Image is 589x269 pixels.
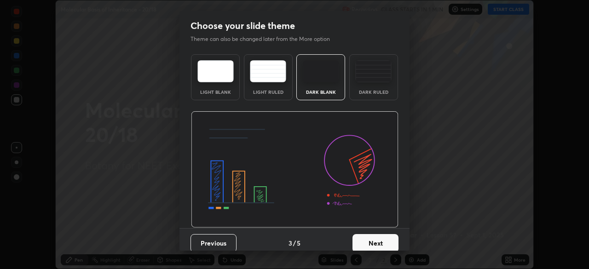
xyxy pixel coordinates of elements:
h4: 5 [297,238,300,248]
img: darkRuledTheme.de295e13.svg [355,60,392,82]
div: Dark Blank [302,90,339,94]
p: Theme can also be changed later from the More option [191,35,340,43]
button: Previous [191,234,237,252]
div: Light Ruled [250,90,287,94]
div: Dark Ruled [355,90,392,94]
img: lightTheme.e5ed3b09.svg [197,60,234,82]
img: darkTheme.f0cc69e5.svg [303,60,339,82]
img: lightRuledTheme.5fabf969.svg [250,60,286,82]
button: Next [352,234,398,252]
img: darkThemeBanner.d06ce4a2.svg [191,111,398,228]
h4: / [293,238,296,248]
h2: Choose your slide theme [191,20,295,32]
h4: 3 [289,238,292,248]
div: Light Blank [197,90,234,94]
